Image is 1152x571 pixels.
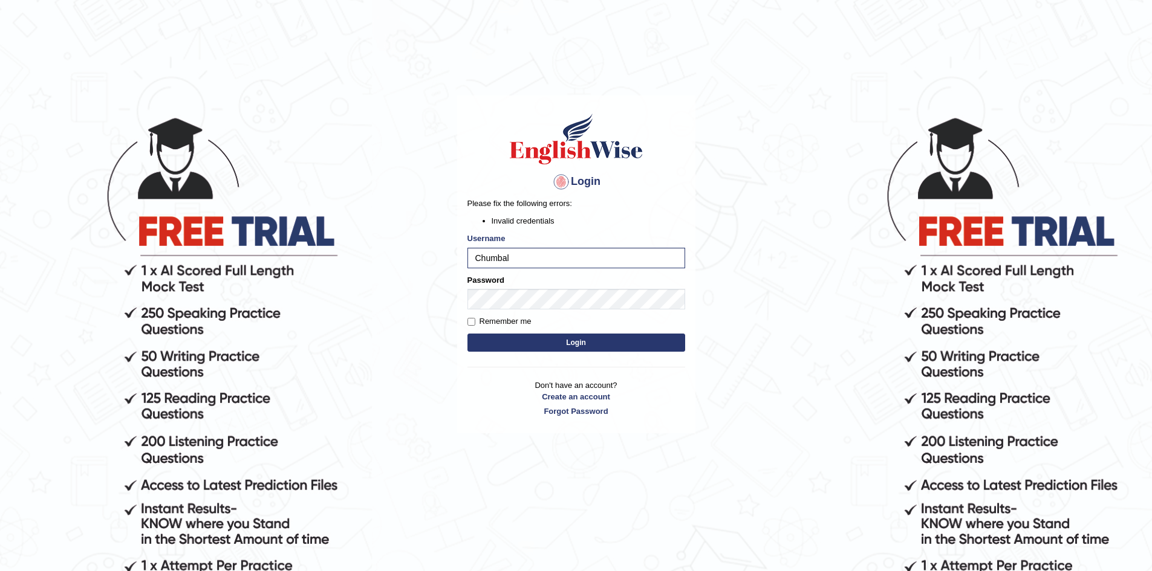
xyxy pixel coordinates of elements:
input: Remember me [467,318,475,326]
label: Username [467,233,506,244]
p: Please fix the following errors: [467,198,685,209]
p: Don't have an account? [467,379,685,417]
img: Logo of English Wise sign in for intelligent practice with AI [507,112,645,166]
a: Create an account [467,391,685,402]
li: Invalid credentials [492,215,685,227]
label: Password [467,274,504,286]
h4: Login [467,172,685,192]
a: Forgot Password [467,405,685,417]
button: Login [467,334,685,352]
label: Remember me [467,315,532,327]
